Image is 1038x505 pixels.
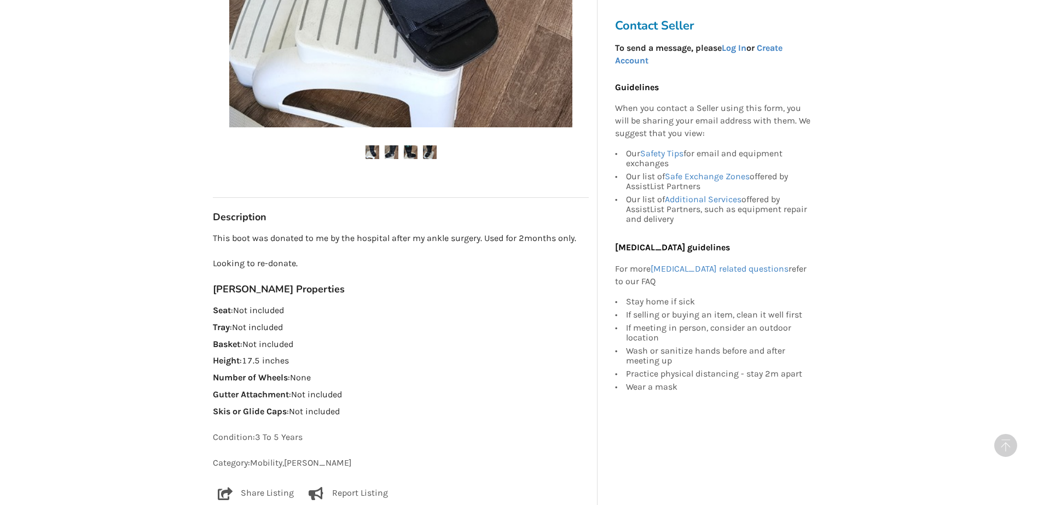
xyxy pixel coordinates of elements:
[626,321,811,344] div: If meeting in person, consider an outdoor location
[213,283,589,296] h3: [PERSON_NAME] Properties
[213,389,289,400] strong: Gutter Attachment
[626,149,811,170] div: Our for email and equipment exchanges
[241,487,294,500] p: Share Listing
[615,43,782,66] strong: To send a message, please or
[213,457,589,469] p: Category: Mobility , [PERSON_NAME]
[385,145,398,159] img: ossur formfit walker boot-walker-mobility-vancouver-assistlist-listing
[213,304,589,317] p: : Not included
[213,355,589,367] p: : 17.5 inches
[213,339,240,349] strong: Basket
[651,263,788,274] a: [MEDICAL_DATA] related questions
[213,372,589,384] p: : None
[213,211,589,224] h3: Description
[626,344,811,367] div: Wash or sanitize hands before and after meeting up
[213,305,231,315] strong: Seat
[626,297,811,308] div: Stay home if sick
[615,242,730,252] b: [MEDICAL_DATA] guidelines
[213,389,589,401] p: : Not included
[213,232,589,270] p: This boot was donated to me by the hospital after my ankle surgery. Used for 2months only. Lookin...
[640,148,683,158] a: Safety Tips
[332,487,388,500] p: Report Listing
[366,145,379,159] img: ossur formfit walker boot-walker-mobility-vancouver-assistlist-listing
[213,372,288,383] strong: Number of Wheels
[213,321,589,334] p: : Not included
[615,18,816,33] h3: Contact Seller
[615,263,811,288] p: For more refer to our FAQ
[626,308,811,321] div: If selling or buying an item, clean it well first
[213,406,287,416] strong: Skis or Glide Caps
[626,380,811,392] div: Wear a mask
[423,145,437,159] img: ossur formfit walker boot-walker-mobility-vancouver-assistlist-listing
[626,367,811,380] div: Practice physical distancing - stay 2m apart
[626,170,811,193] div: Our list of offered by AssistList Partners
[213,355,240,366] strong: Height
[404,145,417,159] img: ossur formfit walker boot-walker-mobility-vancouver-assistlist-listing
[213,338,589,351] p: : Not included
[213,406,589,418] p: : Not included
[626,193,811,224] div: Our list of offered by AssistList Partners, such as equipment repair and delivery
[722,43,746,53] a: Log In
[615,103,811,140] p: When you contact a Seller using this form, you will be sharing your email address with them. We s...
[665,194,741,204] a: Additional Services
[665,171,750,181] a: Safe Exchange Zones
[213,431,589,444] p: Condition: 3 To 5 Years
[213,322,230,332] strong: Tray
[615,82,659,92] b: Guidelines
